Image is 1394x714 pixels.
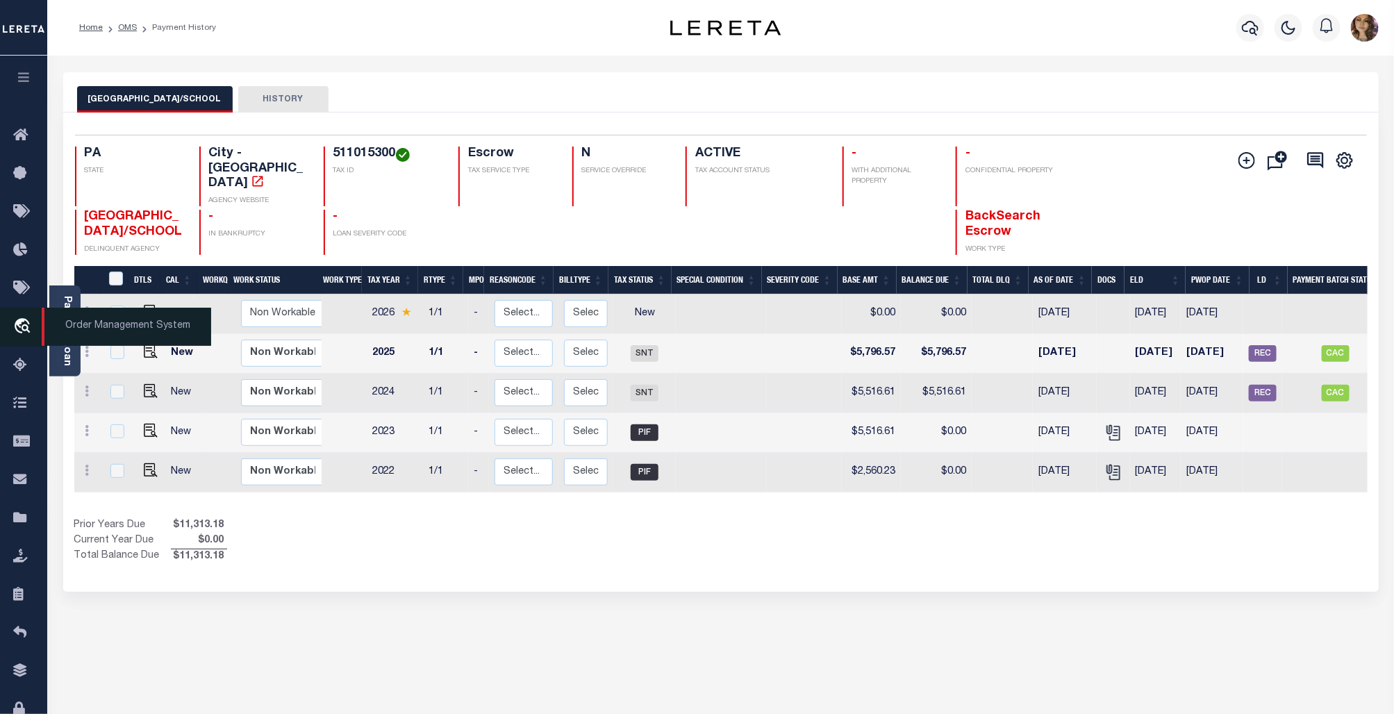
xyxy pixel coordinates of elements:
[62,296,72,366] a: Parcel & Loan
[165,374,204,413] td: New
[317,266,362,294] th: Work Type
[209,147,307,192] h4: City - [GEOGRAPHIC_DATA]
[333,147,442,162] h4: 511015300
[367,334,423,374] td: 2025
[463,266,484,294] th: MPO
[171,549,227,565] span: $11,313.18
[209,196,307,206] p: AGENCY WEBSITE
[137,22,216,34] li: Payment History
[965,147,970,160] span: -
[423,294,468,334] td: 1/1
[484,266,554,294] th: ReasonCode: activate to sort column ascending
[1250,266,1288,294] th: LD: activate to sort column ascending
[228,266,322,294] th: Work Status
[423,413,468,453] td: 1/1
[901,334,972,374] td: $5,796.57
[85,166,183,176] p: STATE
[401,308,411,317] img: Star.svg
[74,518,171,533] td: Prior Years Due
[367,453,423,492] td: 2022
[838,266,897,294] th: Base Amt: activate to sort column ascending
[209,229,307,240] p: IN BANKRUPTCY
[74,266,101,294] th: &nbsp;&nbsp;&nbsp;&nbsp;&nbsp;&nbsp;&nbsp;&nbsp;&nbsp;&nbsp;
[965,210,1040,238] span: BackSearch Escrow
[1322,345,1350,362] span: CAC
[238,86,329,113] button: HISTORY
[171,518,227,533] span: $11,313.18
[468,294,489,334] td: -
[842,334,901,374] td: $5,796.57
[631,424,658,441] span: PIF
[613,294,676,334] td: New
[165,413,204,453] td: New
[74,549,171,564] td: Total Balance Due
[852,166,940,187] p: WITH ADDITIONAL PROPERTY
[1125,266,1186,294] th: ELD: activate to sort column ascending
[1322,385,1350,401] span: CAC
[842,413,901,453] td: $5,516.61
[423,374,468,413] td: 1/1
[79,24,103,32] a: Home
[165,453,204,492] td: New
[1186,266,1250,294] th: PWOP Date: activate to sort column ascending
[631,385,658,401] span: SNT
[468,334,489,374] td: -
[842,374,901,413] td: $5,516.61
[1181,413,1243,453] td: [DATE]
[901,413,972,453] td: $0.00
[897,266,968,294] th: Balance Due: activate to sort column ascending
[128,266,160,294] th: DTLS
[1033,453,1096,492] td: [DATE]
[1130,294,1181,334] td: [DATE]
[695,147,826,162] h4: ACTIVE
[209,210,214,223] span: -
[582,147,670,162] h4: N
[101,266,129,294] th: &nbsp;
[1249,345,1277,362] span: REC
[1029,266,1093,294] th: As of Date: activate to sort column ascending
[1130,413,1181,453] td: [DATE]
[1249,349,1277,358] a: REC
[42,308,211,346] span: Order Management System
[1033,374,1096,413] td: [DATE]
[1181,334,1243,374] td: [DATE]
[852,147,857,160] span: -
[1181,294,1243,334] td: [DATE]
[1033,334,1096,374] td: [DATE]
[468,374,489,413] td: -
[165,334,204,374] td: New
[1288,266,1394,294] th: Payment Batch Status: activate to sort column ascending
[582,166,670,176] p: SERVICE OVERRIDE
[367,413,423,453] td: 2023
[608,266,672,294] th: Tax Status: activate to sort column ascending
[1130,453,1181,492] td: [DATE]
[1322,349,1350,358] a: CAC
[762,266,838,294] th: Severity Code: activate to sort column ascending
[85,210,183,238] span: [GEOGRAPHIC_DATA]/SCHOOL
[672,266,762,294] th: Special Condition: activate to sort column ascending
[85,244,183,255] p: DELINQUENT AGENCY
[165,294,204,334] td: New
[1033,294,1096,334] td: [DATE]
[468,453,489,492] td: -
[695,166,826,176] p: TAX ACCOUNT STATUS
[367,374,423,413] td: 2024
[423,334,468,374] td: 1/1
[197,266,228,294] th: WorkQ
[160,266,197,294] th: CAL: activate to sort column ascending
[333,166,442,176] p: TAX ID
[74,533,171,549] td: Current Year Due
[362,266,418,294] th: Tax Year: activate to sort column ascending
[901,294,972,334] td: $0.00
[1130,374,1181,413] td: [DATE]
[1249,388,1277,398] a: REC
[1249,385,1277,401] span: REC
[468,166,556,176] p: TAX SERVICE TYPE
[77,86,233,113] button: [GEOGRAPHIC_DATA]/SCHOOL
[468,147,556,162] h4: Escrow
[842,453,901,492] td: $2,560.23
[968,266,1029,294] th: Total DLQ: activate to sort column ascending
[631,464,658,481] span: PIF
[171,533,227,549] span: $0.00
[333,210,338,223] span: -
